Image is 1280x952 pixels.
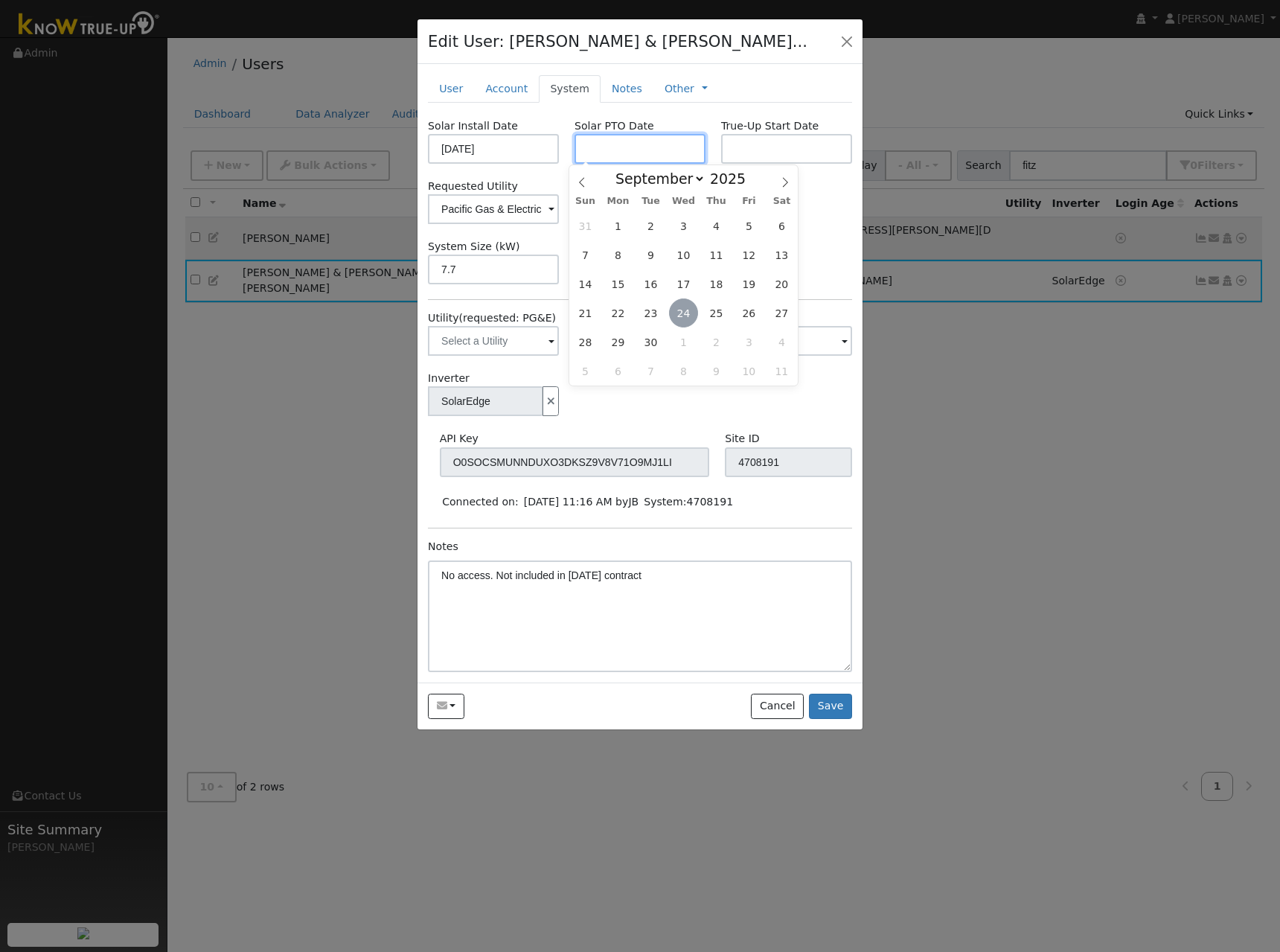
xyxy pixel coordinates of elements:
[669,240,698,269] span: September 10, 2025
[428,539,458,555] label: Notes
[735,328,764,357] span: October 3, 2025
[474,75,539,103] a: Account
[539,75,601,103] a: System
[440,431,479,447] label: API Key
[641,492,736,513] td: System:
[702,298,731,328] span: September 25, 2025
[735,211,764,240] span: September 5, 2025
[571,298,600,328] span: September 21, 2025
[428,179,559,194] label: Requested Utility
[735,240,764,269] span: September 12, 2025
[767,298,796,328] span: September 27, 2025
[767,269,796,298] span: September 20, 2025
[767,357,796,386] span: October 11, 2025
[721,118,819,134] label: True-Up Start Date
[604,240,633,269] span: September 8, 2025
[428,310,556,326] label: Utility
[702,357,731,386] span: October 9, 2025
[571,211,600,240] span: August 31, 2025
[735,298,764,328] span: September 26, 2025
[809,694,852,719] button: Save
[735,269,764,298] span: September 19, 2025
[571,328,600,357] span: September 28, 2025
[686,496,733,508] span: 4708191
[571,357,600,386] span: October 5, 2025
[669,269,698,298] span: September 17, 2025
[702,328,731,357] span: October 2, 2025
[608,170,705,188] select: Month
[705,170,759,187] input: Year
[604,298,633,328] span: September 22, 2025
[636,357,665,386] span: October 7, 2025
[428,371,470,386] label: Inverter
[668,197,700,206] span: Wed
[575,118,654,134] label: Solar PTO Date
[428,694,464,719] button: gabxcor@gmail.com
[571,269,600,298] span: September 14, 2025
[702,240,731,269] span: September 11, 2025
[571,240,600,269] span: September 7, 2025
[636,240,665,269] span: September 9, 2025
[604,269,633,298] span: September 15, 2025
[602,197,635,206] span: Mon
[636,269,665,298] span: September 16, 2025
[604,357,633,386] span: October 6, 2025
[628,496,639,508] span: Josh Bolt
[765,197,798,206] span: Sat
[521,492,641,513] td: [DATE] 11:16 AM by
[636,211,665,240] span: September 2, 2025
[428,386,543,416] input: Select an Inverter
[636,298,665,328] span: September 23, 2025
[459,312,557,324] span: (requested: PG&E)
[428,30,807,54] h4: Edit User: [PERSON_NAME] & [PERSON_NAME]...
[440,492,522,513] td: Connected on:
[604,328,633,357] span: September 29, 2025
[428,326,559,356] input: Select a Utility
[751,694,804,719] button: Cancel
[669,328,698,357] span: October 1, 2025
[702,269,731,298] span: September 18, 2025
[767,211,796,240] span: September 6, 2025
[767,240,796,269] span: September 13, 2025
[601,75,653,103] a: Notes
[428,75,474,103] a: User
[665,81,694,97] a: Other
[767,328,796,357] span: October 4, 2025
[700,197,732,206] span: Thu
[669,298,698,328] span: September 24, 2025
[702,211,731,240] span: September 4, 2025
[725,431,760,447] label: Site ID
[604,211,633,240] span: September 1, 2025
[636,328,665,357] span: September 30, 2025
[732,197,765,206] span: Fri
[428,118,518,134] label: Solar Install Date
[669,357,698,386] span: October 8, 2025
[669,211,698,240] span: September 3, 2025
[569,197,602,206] span: Sun
[428,194,559,224] input: Select a Utility
[735,357,764,386] span: October 10, 2025
[635,197,668,206] span: Tue
[428,239,519,255] label: System Size (kW)
[543,386,559,416] button: Disconnect Solar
